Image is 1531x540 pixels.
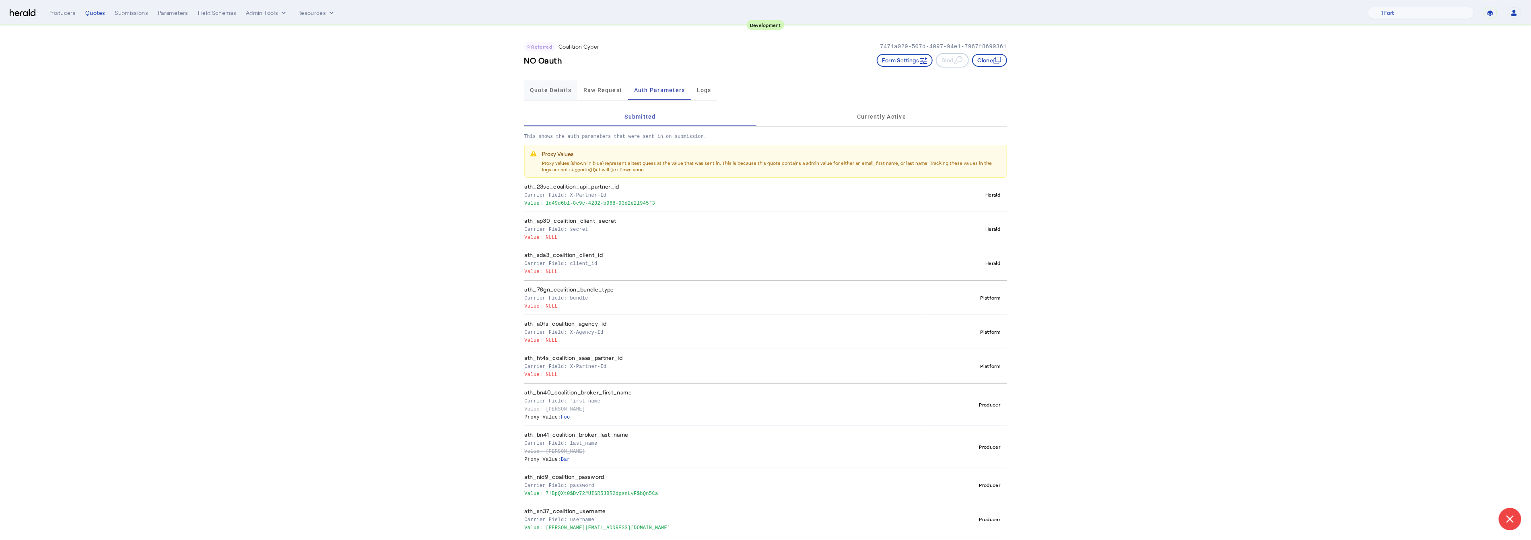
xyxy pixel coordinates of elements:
[524,349,927,384] th: ath_ht4s_coalition_saas_partner_id
[525,267,923,275] p: Value: NULL
[558,43,599,51] p: Coalition Cyber
[525,404,923,413] p: Value: [PERSON_NAME]
[977,293,1004,302] div: Platform
[524,502,927,536] th: ath_sn37_coalition_username
[525,370,923,378] p: Value: NULL
[976,480,1004,490] div: Producer
[525,447,923,455] p: Value: [PERSON_NAME]
[857,114,906,119] span: Currently Active
[525,481,923,489] p: Carrier Field: password
[524,383,927,426] th: ath_bn40_coalition_broker_first_name
[158,9,188,17] div: Parameters
[977,327,1004,337] div: Platform
[115,9,148,17] div: Submissions
[747,20,784,30] div: Development
[542,150,1002,158] p: Proxy Values
[982,224,1003,234] div: Herald
[525,415,561,420] span: Proxy Value:
[525,294,923,302] p: Carrier Field: bundle
[524,246,927,281] th: ath_sda3_coalition_client_id
[525,259,923,267] p: Carrier Field: client_id
[880,43,1007,51] p: 7471a029-507d-4097-94e1-7967f8699361
[972,54,1007,67] button: Clone
[525,439,923,447] p: Carrier Field: last_name
[977,361,1004,371] div: Platform
[524,315,927,349] th: ath_a0fs_coalition_agency_id
[982,190,1003,199] div: Herald
[85,9,105,17] div: Quotes
[525,515,923,523] p: Carrier Field: username
[532,44,552,49] span: Referred
[525,336,923,344] p: Value: NULL
[530,87,571,93] span: Quote Details
[525,413,923,421] p: Foo
[524,178,927,212] th: ath_23se_coalition_api_partner_id
[976,514,1004,524] div: Producer
[524,426,927,468] th: ath_bn41_coalition_broker_last_name
[48,9,76,17] div: Producers
[524,280,927,315] th: ath_76gn_coalition_bundle_type
[634,87,685,93] span: Auth Parameters
[525,455,923,463] p: Bar
[525,302,923,310] p: Value: NULL
[936,53,968,68] button: Bind
[542,160,1002,172] p: Proxy values (shown in blue) represent a best guess at the value that was sent in. This is becaus...
[976,400,1004,409] div: Producer
[246,9,288,17] button: internal dropdown menu
[525,199,923,207] p: Value: 1d49d6b1-8c9c-4282-b968-93d2e21945f3
[524,55,562,66] h3: NO Oauth
[198,9,237,17] div: Field Schemas
[524,212,927,246] th: ath_ap30_coalition_client_secret
[525,191,923,199] p: Carrier Field: X-Partner-Id
[525,489,923,497] p: Value: 7!BpQXt0$Dv72#UI6R5JBR2dpsnLyF$bQn5Ca
[525,225,923,233] p: Carrier Field: secret
[525,523,923,531] p: Value: [PERSON_NAME][EMAIL_ADDRESS][DOMAIN_NAME]
[525,328,923,336] p: Carrier Field: X-Agency-Id
[524,127,1007,140] p: This shows the auth parameters that were sent in on submission.
[297,9,336,17] button: Resources dropdown menu
[625,114,656,119] span: Submitted
[525,396,923,404] p: Carrier Field: first_name
[877,54,933,67] button: Form Settings
[525,457,561,462] span: Proxy Value:
[982,258,1003,268] div: Herald
[10,9,35,17] img: Herald Logo
[525,362,923,370] p: Carrier Field: X-Partner-Id
[976,442,1004,452] div: Producer
[697,87,711,93] span: Logs
[524,468,927,502] th: ath_nid9_coalition_password
[525,233,923,241] p: Value: NULL
[583,87,622,93] span: Raw Request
